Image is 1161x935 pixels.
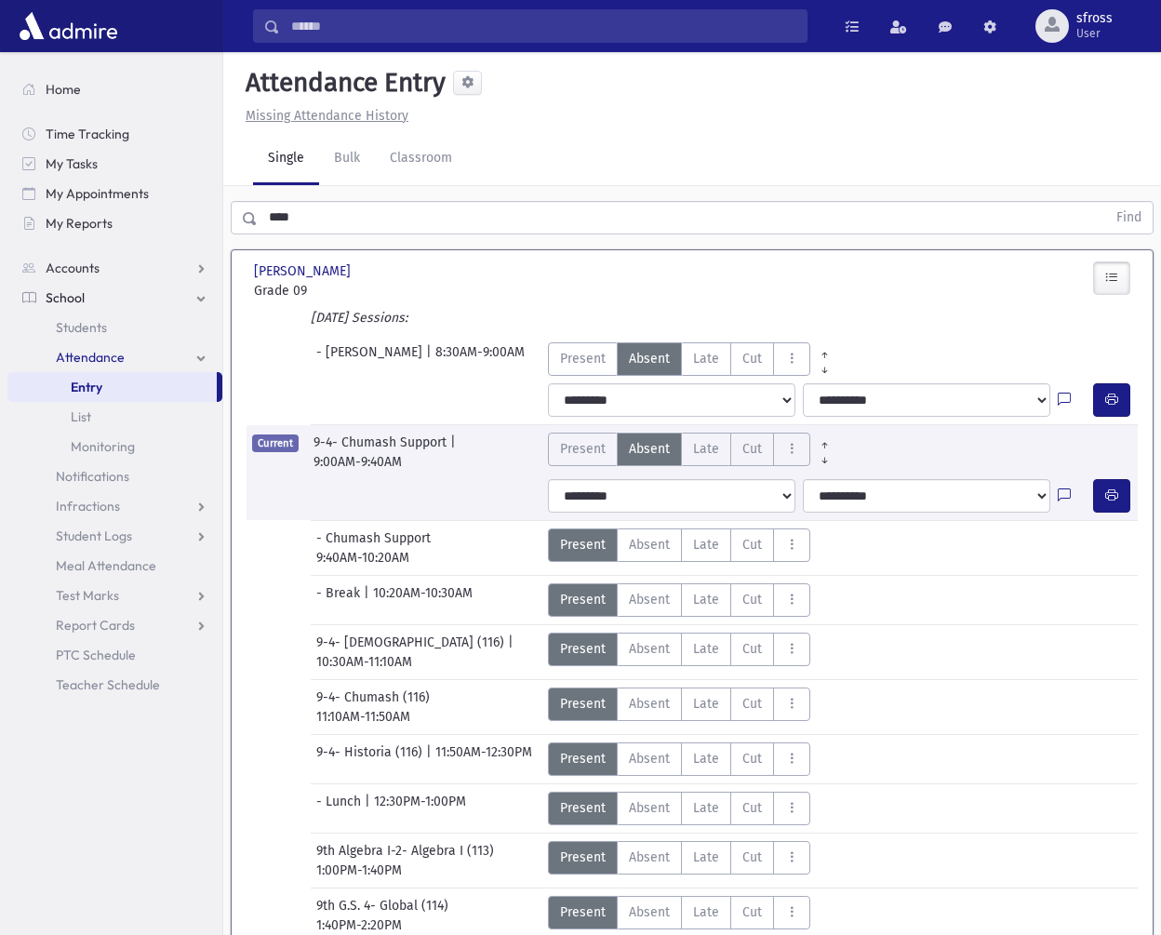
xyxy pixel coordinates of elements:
[629,349,670,368] span: Absent
[56,587,119,604] span: Test Marks
[46,260,100,276] span: Accounts
[46,155,98,172] span: My Tasks
[560,798,606,818] span: Present
[742,848,762,867] span: Cut
[508,633,517,652] span: |
[71,408,91,425] span: List
[629,798,670,818] span: Absent
[316,707,410,727] span: 11:10AM-11:50AM
[7,581,222,610] a: Test Marks
[7,342,222,372] a: Attendance
[7,372,217,402] a: Entry
[742,798,762,818] span: Cut
[7,551,222,581] a: Meal Attendance
[548,633,810,666] div: AttTypes
[253,133,319,185] a: Single
[316,583,364,617] span: - Break
[280,9,807,43] input: Search
[56,468,129,485] span: Notifications
[450,433,460,452] span: |
[693,694,719,714] span: Late
[560,848,606,867] span: Present
[364,583,373,617] span: |
[560,349,606,368] span: Present
[373,583,473,617] span: 10:20AM-10:30AM
[1076,11,1113,26] span: sfross
[742,749,762,768] span: Cut
[629,639,670,659] span: Absent
[316,528,434,548] span: - Chumash Support
[316,548,409,568] span: 9:40AM-10:20AM
[7,313,222,342] a: Students
[238,67,446,99] h5: Attendance Entry
[1076,26,1113,41] span: User
[742,349,762,368] span: Cut
[7,283,222,313] a: School
[435,742,532,776] span: 11:50AM-12:30PM
[810,447,839,462] a: All Later
[7,610,222,640] a: Report Cards
[71,438,135,455] span: Monitoring
[560,439,606,459] span: Present
[1105,202,1153,234] button: Find
[548,433,839,466] div: AttTypes
[252,434,299,452] span: Current
[56,557,156,574] span: Meal Attendance
[46,289,85,306] span: School
[548,688,810,721] div: AttTypes
[316,861,402,880] span: 1:00PM-1:40PM
[548,841,810,875] div: AttTypes
[316,652,412,672] span: 10:30AM-11:10AM
[548,742,810,776] div: AttTypes
[742,590,762,609] span: Cut
[316,342,426,376] span: - [PERSON_NAME]
[15,7,122,45] img: AdmirePro
[810,433,839,447] a: All Prior
[810,357,839,372] a: All Later
[316,896,452,915] span: 9th G.S. 4- Global (114)
[7,491,222,521] a: Infractions
[435,342,525,376] span: 8:30AM-9:00AM
[316,742,426,776] span: 9-4- Historia (116)
[426,742,435,776] span: |
[7,670,222,700] a: Teacher Schedule
[629,535,670,554] span: Absent
[46,185,149,202] span: My Appointments
[693,749,719,768] span: Late
[316,792,365,825] span: - Lunch
[629,848,670,867] span: Absent
[314,452,402,472] span: 9:00AM-9:40AM
[316,633,508,652] span: 9-4- [DEMOGRAPHIC_DATA] (116)
[560,749,606,768] span: Present
[7,402,222,432] a: List
[56,498,120,514] span: Infractions
[693,848,719,867] span: Late
[548,896,810,929] div: AttTypes
[56,319,107,336] span: Students
[7,461,222,491] a: Notifications
[254,261,354,281] span: [PERSON_NAME]
[254,281,384,301] span: Grade 09
[238,108,408,124] a: Missing Attendance History
[560,694,606,714] span: Present
[810,342,839,357] a: All Prior
[7,179,222,208] a: My Appointments
[693,590,719,609] span: Late
[314,433,450,452] span: 9-4- Chumash Support
[7,521,222,551] a: Student Logs
[693,535,719,554] span: Late
[365,792,374,825] span: |
[46,126,129,142] span: Time Tracking
[742,535,762,554] span: Cut
[311,310,407,326] i: [DATE] Sessions:
[560,902,606,922] span: Present
[693,439,719,459] span: Late
[7,432,222,461] a: Monitoring
[629,694,670,714] span: Absent
[560,639,606,659] span: Present
[7,74,222,104] a: Home
[7,253,222,283] a: Accounts
[46,215,113,232] span: My Reports
[548,528,810,562] div: AttTypes
[7,208,222,238] a: My Reports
